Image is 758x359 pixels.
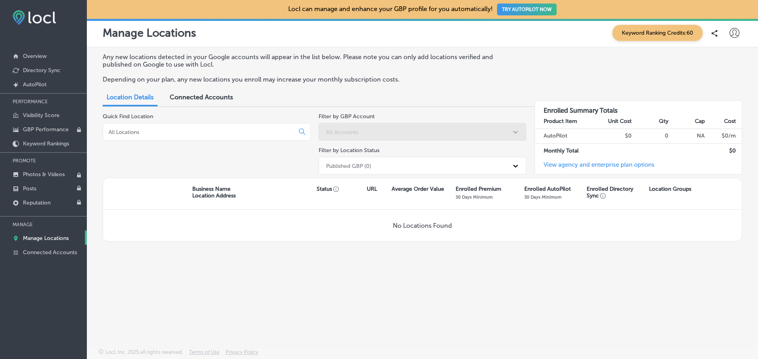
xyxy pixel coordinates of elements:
[23,140,69,147] p: Keyword Rankings
[23,81,47,88] p: AutoPilot
[524,186,571,192] p: Enrolled AutoPilot
[23,53,47,60] p: Overview
[596,114,632,129] th: Unit Cost
[392,186,444,192] p: Average Order Value
[23,235,69,242] p: Manage Locations
[669,129,705,143] td: NA
[103,53,518,68] p: Any new locations detected in your Google accounts will appear in the list below. Please note you...
[705,114,742,129] th: Cost
[23,67,60,74] p: Directory Sync
[317,186,366,192] p: Status
[23,126,69,133] p: GBP Performance
[23,112,60,119] p: Visibility Score
[535,143,596,158] td: Monthly Total
[319,113,375,120] label: Filter by GBP Account
[587,186,645,199] p: Enrolled Directory Sync
[319,147,379,154] label: Filter by Location Status
[705,143,742,158] td: $ 0
[225,349,258,359] a: Privacy Policy
[632,114,669,129] th: Qty
[192,186,236,199] p: Business Name Location Address
[456,186,501,192] p: Enrolled Premium
[535,101,742,114] h3: Enrolled Summary Totals
[23,171,65,178] p: Photos & Videos
[497,4,557,15] button: TRY AUTOPILOT NOW
[705,129,742,143] td: $ 0 /m
[23,185,36,192] p: Posts
[23,249,77,256] p: Connected Accounts
[189,349,220,359] a: Terms of Use
[23,199,51,206] p: Reputation
[456,194,493,200] p: 30 Days Minimum
[393,222,452,229] p: No Locations Found
[524,194,561,200] p: 30 Days Minimum
[105,349,183,355] p: Locl, Inc. 2025 all rights reserved.
[108,128,293,136] input: All Locations
[367,186,377,192] p: URL
[107,93,154,101] span: Location Details
[103,76,518,83] p: Depending on your plan, any new locations you enroll may increase your monthly subscription costs.
[535,129,596,143] td: AutoPilot
[649,186,691,192] p: Location Groups
[326,162,371,169] div: Published GBP (0)
[612,25,703,41] span: Keyword Ranking Credits: 60
[535,161,655,174] a: View agency and enterprise plan options
[103,113,153,120] label: Quick Find Location
[669,114,705,129] th: Cap
[596,129,632,143] td: $0
[632,129,669,143] td: 0
[544,118,577,125] strong: Product Item
[170,93,233,101] span: Connected Accounts
[103,26,196,39] p: Manage Locations
[13,10,56,25] img: fda3e92497d09a02dc62c9cd864e3231.png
